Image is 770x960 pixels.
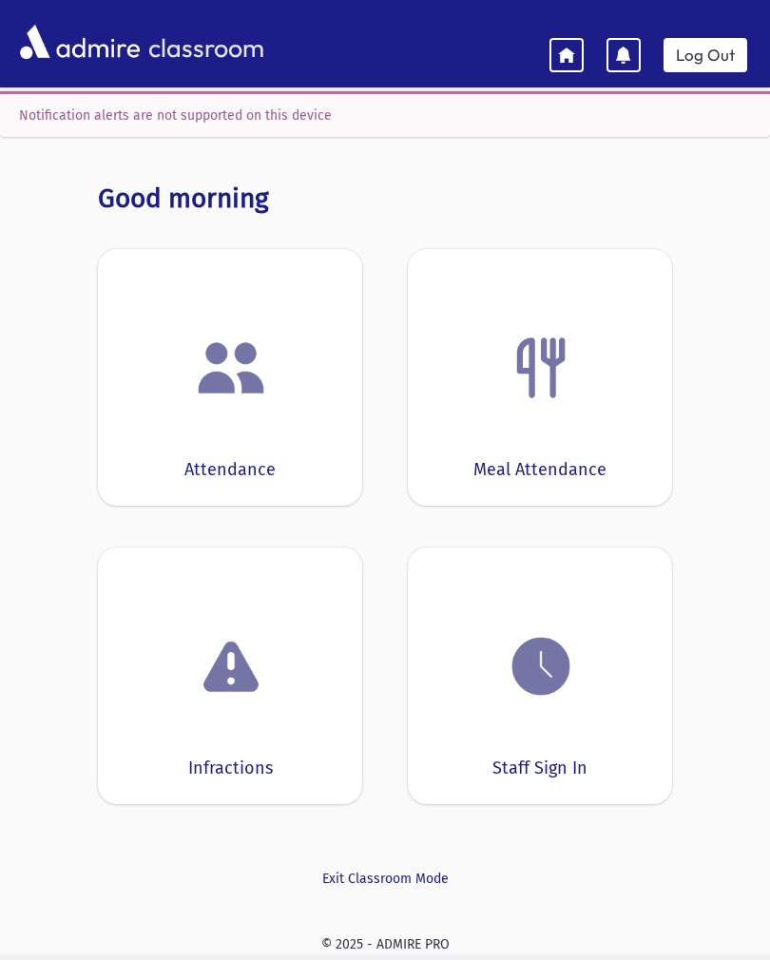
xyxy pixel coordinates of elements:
[144,17,264,67] span: classroom
[98,869,672,889] a: Exit Classroom Mode
[15,20,144,64] img: AdmirePro
[98,182,672,215] h3: Good morning
[473,457,606,483] div: Meal Attendance
[505,332,577,404] img: Fork.png
[195,332,267,404] img: users.png
[188,756,273,781] div: Infractions
[492,756,587,781] div: Staff Sign In
[195,634,267,706] img: exclamation.png
[184,457,276,483] div: Attendance
[664,38,747,72] a: Log Out
[15,934,755,954] div: © 2025 - ADMIRE PRO
[505,630,577,702] img: clock.png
